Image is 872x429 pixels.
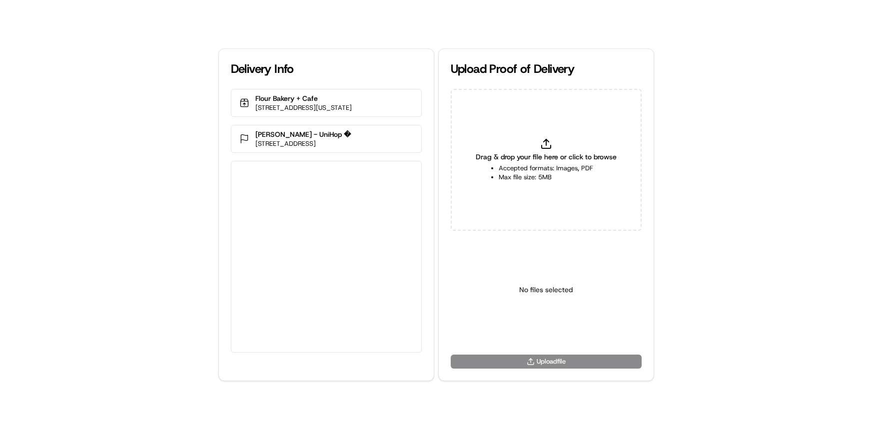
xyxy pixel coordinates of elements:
li: Accepted formats: Images, PDF [499,164,593,173]
li: Max file size: 5MB [499,173,593,182]
p: [PERSON_NAME] - UniHop � [255,129,351,139]
p: [STREET_ADDRESS][US_STATE] [255,103,352,112]
p: Flour Bakery + Cafe [255,93,352,103]
div: Upload Proof of Delivery [451,61,642,77]
div: Delivery Info [231,61,422,77]
p: [STREET_ADDRESS] [255,139,351,148]
p: No files selected [519,285,573,295]
span: Drag & drop your file here or click to browse [476,152,617,162]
